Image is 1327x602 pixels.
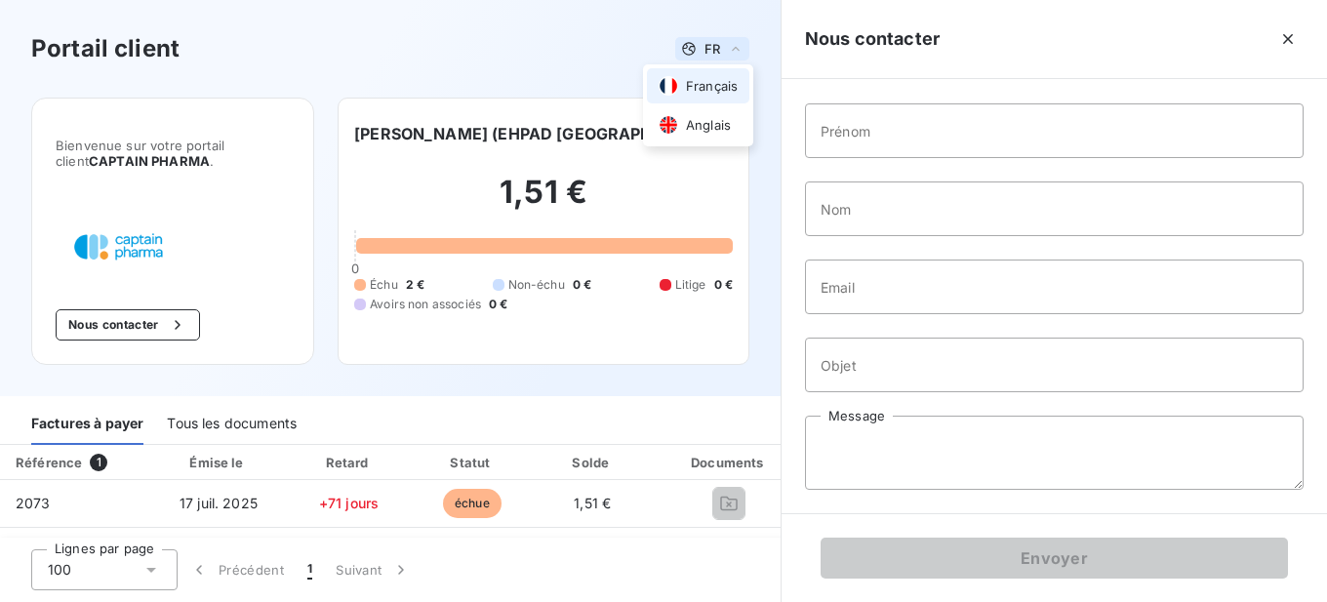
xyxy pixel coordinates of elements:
[714,276,733,294] span: 0 €
[805,103,1304,158] input: placeholder
[90,454,107,471] span: 1
[16,455,82,470] div: Référence
[154,453,282,472] div: Émise le
[821,538,1288,579] button: Envoyer
[180,495,258,511] span: 17 juil. 2025
[89,153,210,169] span: CAPTAIN PHARMA
[48,560,71,580] span: 100
[489,296,507,313] span: 0 €
[296,549,324,590] button: 1
[178,549,296,590] button: Précédent
[31,404,143,445] div: Factures à payer
[573,276,591,294] span: 0 €
[443,489,502,518] span: échue
[31,31,180,66] h3: Portail client
[324,549,422,590] button: Suivant
[805,25,940,53] h5: Nous contacter
[805,338,1304,392] input: placeholder
[370,296,481,313] span: Avoirs non associés
[56,216,181,278] img: Company logo
[704,41,720,57] span: FR
[319,495,379,511] span: +71 jours
[686,116,731,135] span: Anglais
[686,77,738,96] span: Français
[508,276,565,294] span: Non-échu
[16,495,51,511] span: 2073
[805,181,1304,236] input: placeholder
[354,173,733,231] h2: 1,51 €
[415,453,529,472] div: Statut
[370,276,398,294] span: Échu
[351,261,359,276] span: 0
[537,453,648,472] div: Solde
[574,495,611,511] span: 1,51 €
[291,453,408,472] div: Retard
[167,404,297,445] div: Tous les documents
[656,453,802,472] div: Documents
[805,260,1304,314] input: placeholder
[307,560,312,580] span: 1
[675,276,706,294] span: Litige
[56,309,200,341] button: Nous contacter
[354,122,733,145] h6: [PERSON_NAME] (EHPAD [GEOGRAPHIC_DATA])
[56,138,290,169] span: Bienvenue sur votre portail client .
[406,276,424,294] span: 2 €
